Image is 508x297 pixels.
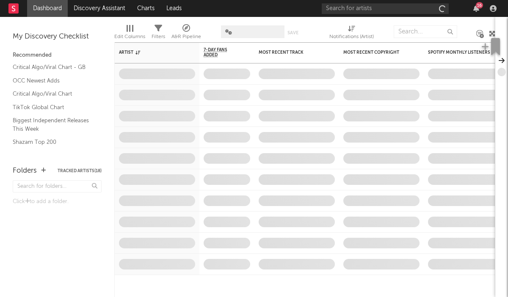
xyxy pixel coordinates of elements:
div: Notifications (Artist) [329,32,374,42]
div: Spotify Monthly Listeners [428,50,491,55]
div: Artist [119,50,182,55]
span: 7-Day Fans Added [204,47,237,58]
a: Critical Algo/Viral Chart [13,89,93,99]
div: Edit Columns [114,32,145,42]
button: Save [287,30,298,35]
a: Shazam Top 200 [13,137,93,147]
div: My Discovery Checklist [13,32,102,42]
div: Recommended [13,50,102,60]
button: Tracked Artists(18) [58,169,102,173]
div: Filters [152,21,165,46]
input: Search for folders... [13,180,102,192]
a: Critical Algo/Viral Chart - GB [13,63,93,72]
div: 16 [476,2,483,8]
a: Biggest Independent Releases This Week [13,116,93,133]
input: Search... [394,25,457,38]
div: Filters [152,32,165,42]
div: Edit Columns [114,21,145,46]
div: Notifications (Artist) [329,21,374,46]
div: Click to add a folder. [13,197,102,207]
div: A&R Pipeline [171,32,201,42]
div: A&R Pipeline [171,21,201,46]
input: Search for artists [322,3,449,14]
div: Most Recent Copyright [343,50,407,55]
button: 16 [473,5,479,12]
div: Most Recent Track [259,50,322,55]
a: OCC Newest Adds [13,76,93,85]
div: Folders [13,166,37,176]
a: TikTok Global Chart [13,103,93,112]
